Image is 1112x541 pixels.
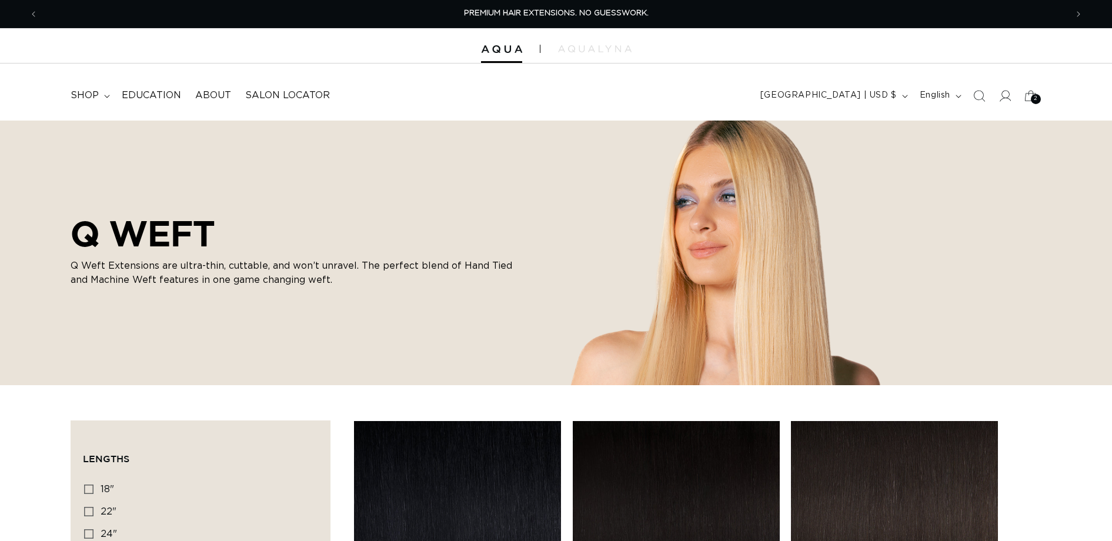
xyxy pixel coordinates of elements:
span: PREMIUM HAIR EXTENSIONS. NO GUESSWORK. [464,9,649,17]
img: Aqua Hair Extensions [481,45,522,54]
span: 24" [101,529,117,539]
span: 22" [101,507,116,516]
button: Previous announcement [21,3,46,25]
span: shop [71,89,99,102]
span: Education [122,89,181,102]
button: Next announcement [1066,3,1091,25]
summary: shop [64,82,115,109]
span: [GEOGRAPHIC_DATA] | USD $ [760,89,897,102]
span: 18" [101,485,114,494]
button: English [913,85,966,107]
span: Lengths [83,453,129,464]
img: aqualyna.com [558,45,632,52]
p: Q Weft Extensions are ultra-thin, cuttable, and won’t unravel. The perfect blend of Hand Tied and... [71,259,517,287]
span: Salon Locator [245,89,330,102]
button: [GEOGRAPHIC_DATA] | USD $ [753,85,913,107]
span: 2 [1034,94,1038,104]
summary: Lengths (0 selected) [83,433,318,475]
summary: Search [966,83,992,109]
a: Salon Locator [238,82,337,109]
span: English [920,89,950,102]
span: About [195,89,231,102]
a: About [188,82,238,109]
h2: Q WEFT [71,213,517,254]
a: Education [115,82,188,109]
